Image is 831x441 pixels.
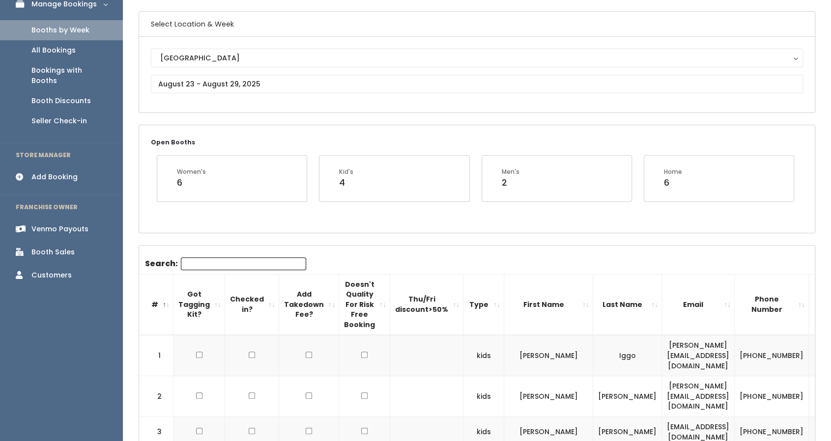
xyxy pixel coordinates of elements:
[664,167,682,176] div: Home
[173,274,225,335] th: Got Tagging Kit?: activate to sort column ascending
[279,274,339,335] th: Add Takedown Fee?: activate to sort column ascending
[504,274,593,335] th: First Name: activate to sort column ascending
[151,75,803,93] input: August 23 - August 29, 2025
[463,335,504,376] td: kids
[502,167,519,176] div: Men's
[31,65,107,86] div: Bookings with Booths
[593,274,662,335] th: Last Name: activate to sort column ascending
[145,257,306,270] label: Search:
[181,257,306,270] input: Search:
[463,274,504,335] th: Type: activate to sort column ascending
[390,274,463,335] th: Thu/Fri discount&gt;50%: activate to sort column ascending
[160,53,794,63] div: [GEOGRAPHIC_DATA]
[593,376,662,417] td: [PERSON_NAME]
[735,335,809,376] td: [PHONE_NUMBER]
[504,376,593,417] td: [PERSON_NAME]
[339,274,390,335] th: Doesn't Quality For Risk Free Booking : activate to sort column ascending
[31,172,78,182] div: Add Booking
[735,376,809,417] td: [PHONE_NUMBER]
[31,96,91,106] div: Booth Discounts
[139,274,173,335] th: #: activate to sort column descending
[139,376,173,417] td: 2
[339,176,353,189] div: 4
[139,335,173,376] td: 1
[31,116,87,126] div: Seller Check-in
[139,12,815,37] h6: Select Location & Week
[151,138,195,146] small: Open Booths
[31,270,72,280] div: Customers
[177,176,206,189] div: 6
[151,49,803,67] button: [GEOGRAPHIC_DATA]
[31,224,88,234] div: Venmo Payouts
[504,335,593,376] td: [PERSON_NAME]
[502,176,519,189] div: 2
[735,274,809,335] th: Phone Number: activate to sort column ascending
[463,376,504,417] td: kids
[662,274,735,335] th: Email: activate to sort column ascending
[31,247,75,257] div: Booth Sales
[593,335,662,376] td: Iggo
[339,167,353,176] div: Kid's
[177,167,206,176] div: Women's
[31,45,76,55] div: All Bookings
[664,176,682,189] div: 6
[225,274,279,335] th: Checked in?: activate to sort column ascending
[662,376,735,417] td: [PERSON_NAME][EMAIL_ADDRESS][DOMAIN_NAME]
[31,25,89,35] div: Booths by Week
[662,335,735,376] td: [PERSON_NAME][EMAIL_ADDRESS][DOMAIN_NAME]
